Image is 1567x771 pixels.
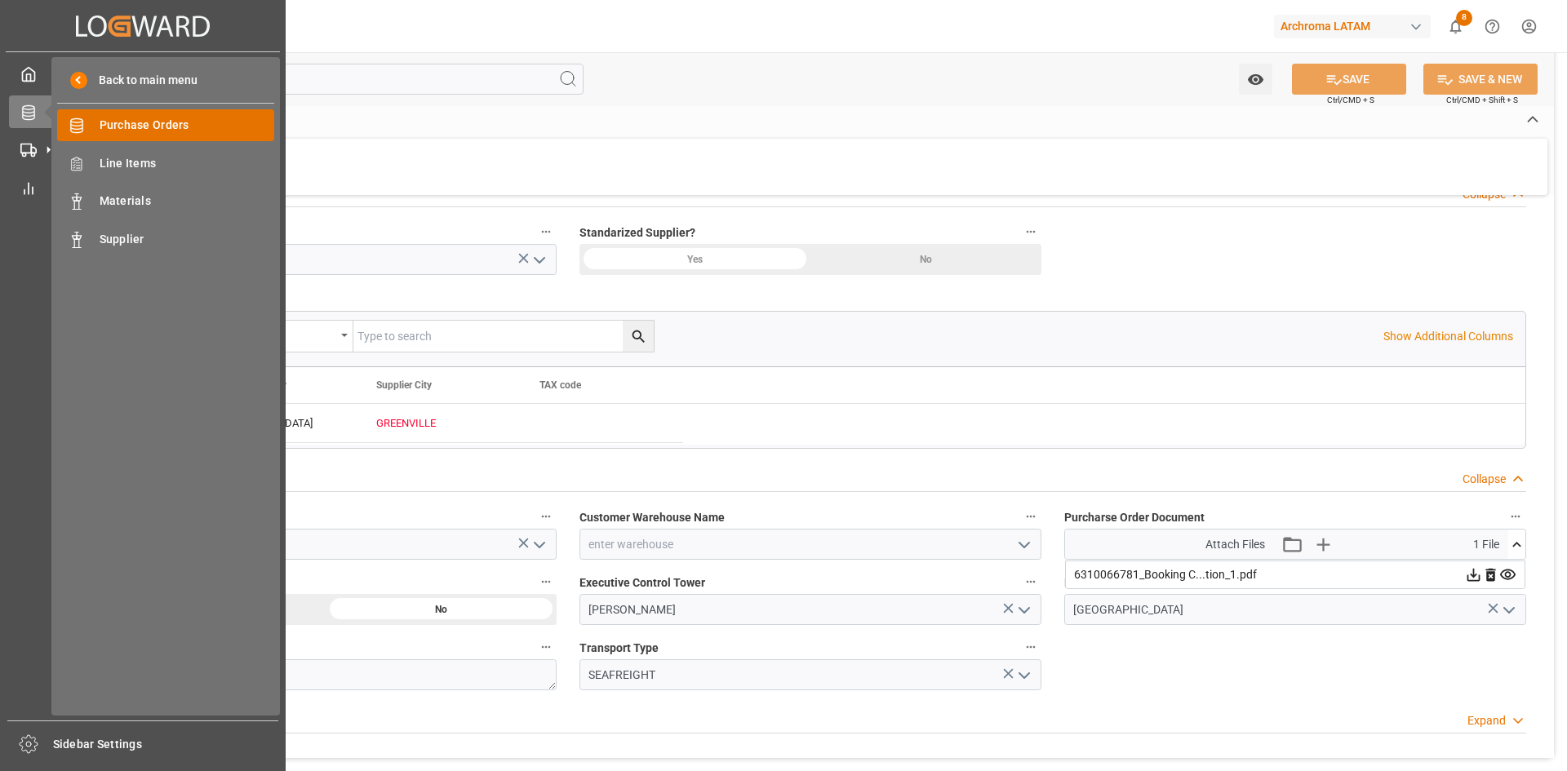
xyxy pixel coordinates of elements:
[1292,64,1406,95] button: SAVE
[1383,328,1513,345] p: Show Additional Columns
[57,223,274,255] a: Supplier
[1327,94,1374,106] span: Ctrl/CMD + S
[579,529,1041,560] input: enter warehouse
[239,324,335,343] div: Equals
[95,659,557,690] textarea: PT
[1474,8,1511,45] button: Help Center
[539,379,581,391] span: TAX code
[1473,536,1499,553] span: 1 File
[87,72,198,89] span: Back to main menu
[1020,636,1041,658] button: Transport Type
[1010,597,1035,623] button: open menu
[623,321,654,352] button: search button
[1456,10,1472,26] span: 8
[535,221,557,242] button: Supplier Name
[326,594,557,625] div: No
[376,379,432,391] span: Supplier City
[1020,571,1041,592] button: Executive Control Tower
[231,321,353,352] button: open menu
[75,64,584,95] input: Search Fields
[57,109,274,141] a: Purchase Orders
[1423,64,1538,95] button: SAVE & NEW
[1437,8,1474,45] button: show 8 new notifications
[100,193,275,210] span: Materials
[100,231,275,248] span: Supplier
[1010,532,1035,557] button: open menu
[535,636,557,658] button: Business Unit
[95,244,557,275] input: enter supplier
[1074,566,1516,583] div: 6310066781_Booking C...tion_1.pdf
[57,147,274,179] a: Line Items
[1064,509,1205,526] span: Purcharse Order Document
[526,247,550,273] button: open menu
[579,244,810,275] div: Yes
[1274,15,1431,38] div: Archroma LATAM
[535,506,557,527] button: Regimen
[1463,471,1506,488] div: Collapse
[1010,662,1035,688] button: open menu
[535,571,557,592] button: Documentos completos?
[1020,221,1041,242] button: Standarized Supplier?
[1495,597,1520,623] button: open menu
[376,405,500,442] div: GREENVILLE
[193,404,683,443] div: Press SPACE to select this row.
[1239,64,1272,95] button: open menu
[353,321,654,352] input: Type to search
[579,574,705,592] span: Executive Control Tower
[100,117,275,134] span: Purchase Orders
[579,224,695,241] span: Standarized Supplier?
[1446,94,1518,106] span: Ctrl/CMD + Shift + S
[1467,712,1506,729] div: Expand
[526,532,550,557] button: open menu
[9,171,277,203] a: My Reports
[9,58,277,90] a: My Cockpit
[1205,536,1265,553] span: Attach Files
[579,640,659,657] span: Transport Type
[1020,506,1041,527] button: Customer Warehouse Name
[53,736,279,753] span: Sidebar Settings
[579,509,725,526] span: Customer Warehouse Name
[810,244,1041,275] div: No
[1064,574,1101,592] span: Region
[100,155,275,172] span: Line Items
[1505,506,1526,527] button: Purcharse Order Document
[1274,11,1437,42] button: Archroma LATAM
[57,185,274,217] a: Materials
